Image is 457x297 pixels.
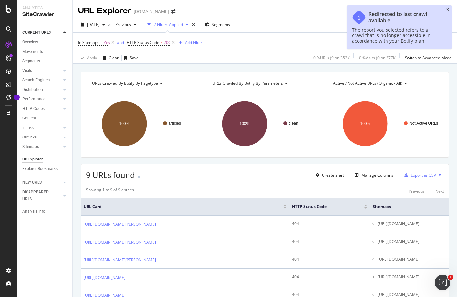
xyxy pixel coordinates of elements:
[108,22,113,27] span: vs
[22,208,68,215] a: Analysis Info
[100,40,103,45] span: =
[333,80,402,86] span: Active / Not Active URLs (organic - all)
[84,204,282,210] span: URL Card
[22,48,68,55] a: Movements
[22,179,61,186] a: NEW URLS
[22,86,61,93] a: Distribution
[86,169,135,180] span: 9 URLs found
[22,96,61,103] a: Performance
[22,189,61,202] a: DISAPPEARED URLS
[119,121,129,126] text: 100%
[117,39,124,46] button: and
[360,121,370,126] text: 100%
[292,239,367,244] div: 404
[78,19,108,30] button: [DATE]
[130,55,139,61] div: Save
[22,115,36,122] div: Content
[361,172,393,178] div: Manage Columns
[171,9,175,14] div: arrow-right-arrow-left
[22,165,68,172] a: Explorer Bookmarks
[22,77,50,84] div: Search Engines
[22,77,61,84] a: Search Engines
[138,176,140,178] img: Equal
[22,189,55,202] div: DISAPPEARED URLS
[22,48,43,55] div: Movements
[435,275,450,290] iframe: Intercom live chat
[292,256,367,262] div: 404
[368,11,440,24] div: Redirected to last crawl available.
[160,40,163,45] span: ≠
[378,274,446,280] li: [URL][DOMAIN_NAME]
[22,39,68,46] a: Overview
[87,22,100,27] span: 2025 Sep. 14th
[117,40,124,45] div: and
[332,78,438,89] h4: Active / Not Active URLs
[435,187,444,195] button: Next
[104,38,110,47] span: Yes
[373,204,436,210] span: Sitemaps
[92,80,158,86] span: URLs Crawled By Botify By pagetype
[322,172,344,178] div: Create alert
[22,29,61,36] a: CURRENT URLS
[378,221,446,227] li: [URL][DOMAIN_NAME]
[14,95,20,100] div: Tooltip anchor
[409,187,425,195] button: Previous
[240,121,250,126] text: 100%
[22,58,68,65] a: Segments
[411,172,436,178] div: Export as CSV
[176,39,202,47] button: Add Filter
[22,67,61,74] a: Visits
[78,5,131,16] div: URL Explorer
[22,11,67,18] div: SiteCrawler
[352,171,393,179] button: Manage Columns
[78,53,97,63] button: Apply
[292,274,367,280] div: 404
[87,55,97,61] div: Apply
[313,170,344,180] button: Create alert
[22,29,51,36] div: CURRENT URLS
[446,8,449,12] div: close toast
[191,21,196,28] div: times
[212,80,283,86] span: URLs Crawled By Botify By parameters
[327,95,444,152] svg: A chart.
[84,239,156,245] a: [URL][DOMAIN_NAME][PERSON_NAME]
[22,156,68,163] a: Url Explorer
[91,78,197,89] h4: URLs Crawled By Botify By pagetype
[22,143,61,150] a: Sitemaps
[22,124,61,131] a: Inlinks
[22,86,43,93] div: Distribution
[378,256,446,262] li: [URL][DOMAIN_NAME]
[164,38,170,47] span: 200
[127,40,159,45] span: HTTP Status Code
[86,95,203,152] svg: A chart.
[122,53,139,63] button: Save
[22,58,40,65] div: Segments
[22,143,39,150] div: Sitemaps
[435,188,444,194] div: Next
[289,121,298,126] text: clean
[22,124,34,131] div: Inlinks
[86,187,134,195] div: Showing 1 to 9 of 9 entries
[359,55,397,61] div: 0 % Visits ( 0 on 277K )
[154,22,183,27] div: 2 Filters Applied
[22,105,61,112] a: HTTP Codes
[113,19,139,30] button: Previous
[78,40,99,45] span: In Sitemaps
[206,95,323,152] svg: A chart.
[22,134,61,141] a: Outlinks
[405,55,452,61] div: Switch to Advanced Mode
[22,105,45,112] div: HTTP Codes
[84,221,156,228] a: [URL][DOMAIN_NAME][PERSON_NAME]
[22,39,38,46] div: Overview
[202,19,233,30] button: Segments
[22,134,37,141] div: Outlinks
[142,174,143,180] div: -
[378,239,446,244] li: [URL][DOMAIN_NAME]
[409,188,425,194] div: Previous
[84,257,156,263] a: [URL][DOMAIN_NAME][PERSON_NAME]
[22,165,58,172] div: Explorer Bookmarks
[22,67,32,74] div: Visits
[145,19,191,30] button: 2 Filters Applied
[22,208,45,215] div: Analysis Info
